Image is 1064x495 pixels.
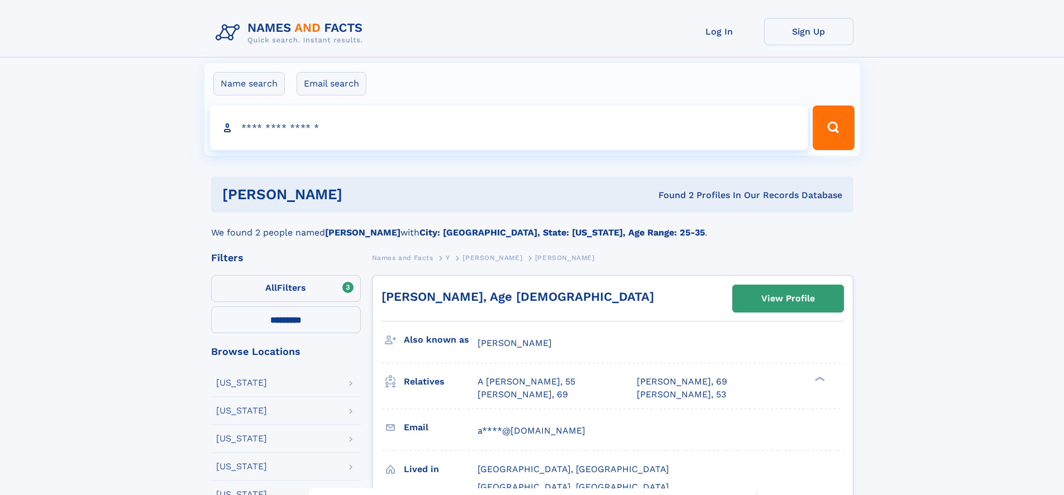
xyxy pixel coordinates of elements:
[462,251,522,265] a: [PERSON_NAME]
[764,18,853,45] a: Sign Up
[297,72,366,95] label: Email search
[211,213,853,239] div: We found 2 people named with .
[404,418,478,437] h3: Email
[462,254,522,262] span: [PERSON_NAME]
[535,254,595,262] span: [PERSON_NAME]
[222,188,500,201] h1: [PERSON_NAME]
[446,251,450,265] a: Y
[478,376,575,388] a: A [PERSON_NAME], 55
[404,372,478,391] h3: Relatives
[216,406,267,415] div: [US_STATE]
[211,275,361,302] label: Filters
[637,376,727,388] a: [PERSON_NAME], 69
[813,105,854,150] button: Search Button
[675,18,764,45] a: Log In
[216,434,267,443] div: [US_STATE]
[213,72,285,95] label: Name search
[637,388,726,401] a: [PERSON_NAME], 53
[478,338,552,348] span: [PERSON_NAME]
[419,227,705,238] b: City: [GEOGRAPHIC_DATA], State: [US_STATE], Age Range: 25-35
[478,482,669,492] span: [GEOGRAPHIC_DATA], [GEOGRAPHIC_DATA]
[211,18,372,48] img: Logo Names and Facts
[446,254,450,262] span: Y
[381,290,654,304] a: [PERSON_NAME], Age [DEMOGRAPHIC_DATA]
[210,105,808,150] input: search input
[216,462,267,471] div: [US_STATE]
[216,378,267,387] div: [US_STATE]
[478,388,568,401] a: [PERSON_NAME], 69
[404,460,478,479] h3: Lived in
[500,189,842,201] div: Found 2 Profiles In Our Records Database
[812,376,826,383] div: ❯
[372,251,433,265] a: Names and Facts
[404,330,478,349] h3: Also known as
[211,253,361,263] div: Filters
[325,227,400,238] b: [PERSON_NAME]
[733,285,843,312] a: View Profile
[211,347,361,357] div: Browse Locations
[761,286,815,311] div: View Profile
[265,282,277,293] span: All
[478,464,669,474] span: [GEOGRAPHIC_DATA], [GEOGRAPHIC_DATA]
